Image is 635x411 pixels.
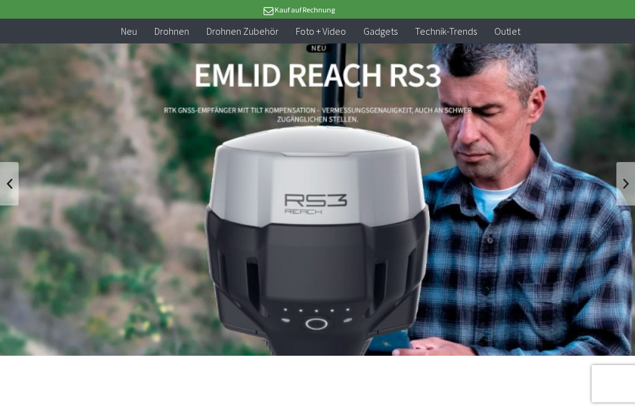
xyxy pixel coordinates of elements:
a: Drohnen Zubehör [198,19,287,44]
a: Gadgets [355,19,406,44]
a: Technik-Trends [406,19,486,44]
a: Drohnen [146,19,198,44]
span: Gadgets [363,25,397,37]
span: Drohnen Zubehör [206,25,278,37]
span: Drohnen [154,25,189,37]
span: Technik-Trends [415,25,477,37]
span: Neu [121,25,137,37]
a: Outlet [486,19,529,44]
span: Outlet [494,25,520,37]
a: Neu [112,19,146,44]
span: Foto + Video [296,25,346,37]
a: Foto + Video [287,19,355,44]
